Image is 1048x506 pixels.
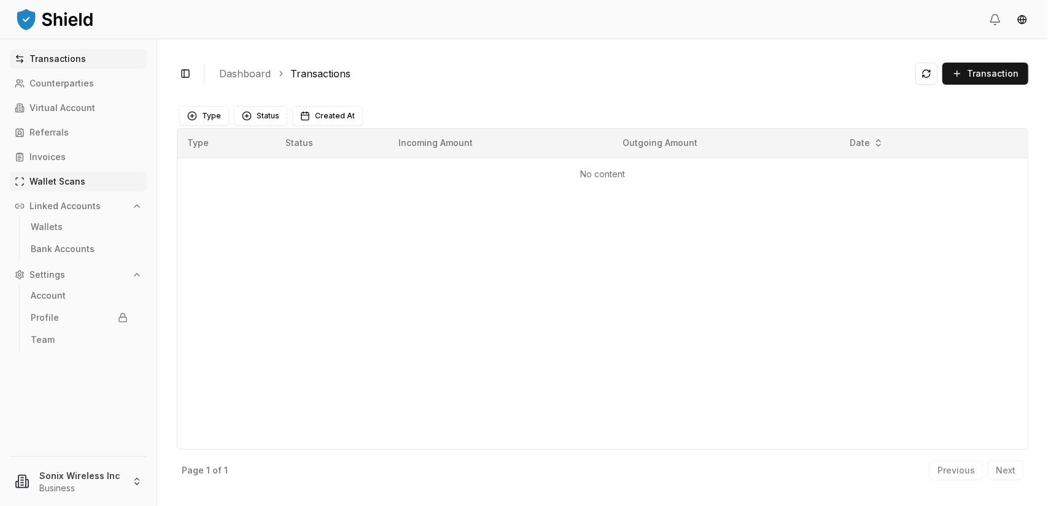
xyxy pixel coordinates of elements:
button: Date [845,133,888,153]
span: Created At [315,111,355,121]
p: Virtual Account [29,104,95,112]
p: No content [187,168,1018,180]
p: Sonix Wireless Inc [39,469,122,482]
p: Bank Accounts [31,245,95,253]
p: Team [31,335,55,344]
a: Virtual Account [10,98,147,118]
nav: breadcrumb [219,66,906,81]
button: Status [234,106,287,126]
p: Business [39,482,122,494]
th: Status [276,129,389,158]
p: 1 [224,466,228,475]
p: of [212,466,222,475]
button: Sonix Wireless IncBusiness [5,462,152,501]
th: Incoming Amount [389,129,613,158]
button: Created At [292,106,363,126]
a: Profile [26,308,133,328]
p: Settings [29,270,65,279]
th: Type [177,129,276,158]
p: Invoices [29,153,66,161]
a: Transactions [10,49,147,69]
a: Transactions [290,66,351,81]
p: Profile [31,313,59,322]
p: Counterparties [29,79,94,88]
a: Wallets [26,217,133,237]
a: Wallet Scans [10,172,147,191]
span: Transaction [967,67,1019,80]
img: ShieldPay Logo [15,7,95,31]
p: Referrals [29,128,69,137]
button: Linked Accounts [10,196,147,216]
button: Settings [10,265,147,285]
p: Wallet Scans [29,177,85,186]
a: Dashboard [219,66,271,81]
p: Page [182,466,204,475]
button: Transaction [942,63,1028,85]
a: Counterparties [10,74,147,93]
p: 1 [206,466,210,475]
button: Type [179,106,229,126]
a: Invoices [10,147,147,167]
a: Team [26,330,133,350]
a: Bank Accounts [26,239,133,259]
a: Account [26,286,133,305]
a: Referrals [10,123,147,142]
p: Transactions [29,55,86,63]
p: Linked Accounts [29,202,101,210]
th: Outgoing Amount [613,129,839,158]
p: Account [31,291,66,300]
p: Wallets [31,223,63,231]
